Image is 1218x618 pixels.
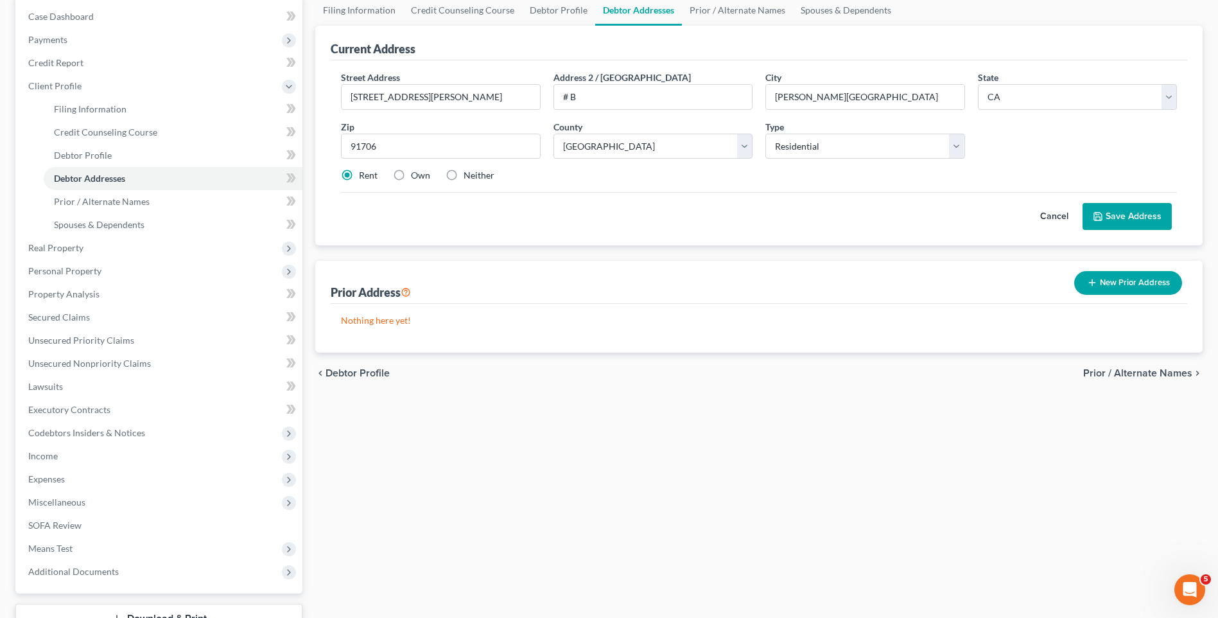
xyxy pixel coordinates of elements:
[28,57,83,68] span: Credit Report
[1026,204,1083,229] button: Cancel
[464,169,494,182] label: Neither
[44,167,302,190] a: Debtor Addresses
[44,98,302,121] a: Filing Information
[28,265,101,276] span: Personal Property
[554,85,752,109] input: --
[54,103,126,114] span: Filing Information
[359,169,378,182] label: Rent
[411,169,430,182] label: Own
[765,72,781,83] span: City
[765,120,784,134] label: Type
[18,375,302,398] a: Lawsuits
[331,285,411,300] div: Prior Address
[1074,271,1182,295] button: New Prior Address
[341,314,1177,327] p: Nothing here yet!
[341,72,400,83] span: Street Address
[18,283,302,306] a: Property Analysis
[44,190,302,213] a: Prior / Alternate Names
[18,5,302,28] a: Case Dashboard
[1083,368,1192,378] span: Prior / Alternate Names
[1192,368,1203,378] i: chevron_right
[553,121,582,132] span: County
[44,144,302,167] a: Debtor Profile
[54,127,157,137] span: Credit Counseling Course
[553,71,691,84] label: Address 2 / [GEOGRAPHIC_DATA]
[18,306,302,329] a: Secured Claims
[331,41,415,57] div: Current Address
[1083,203,1172,230] button: Save Address
[315,368,326,378] i: chevron_left
[28,520,82,531] span: SOFA Review
[54,196,150,207] span: Prior / Alternate Names
[18,51,302,75] a: Credit Report
[18,398,302,421] a: Executory Contracts
[28,473,65,484] span: Expenses
[18,514,302,537] a: SOFA Review
[1174,574,1205,605] iframe: Intercom live chat
[18,352,302,375] a: Unsecured Nonpriority Claims
[28,427,145,438] span: Codebtors Insiders & Notices
[54,173,125,184] span: Debtor Addresses
[315,368,390,378] button: chevron_left Debtor Profile
[326,368,390,378] span: Debtor Profile
[28,543,73,554] span: Means Test
[1201,574,1211,585] span: 5
[978,72,998,83] span: State
[28,288,100,299] span: Property Analysis
[44,121,302,144] a: Credit Counseling Course
[54,219,144,230] span: Spouses & Dependents
[28,497,85,508] span: Miscellaneous
[28,450,58,461] span: Income
[341,121,354,132] span: Zip
[28,312,90,322] span: Secured Claims
[341,134,540,159] input: XXXXX
[766,85,964,109] input: Enter city...
[28,381,63,392] span: Lawsuits
[28,335,134,346] span: Unsecured Priority Claims
[28,404,110,415] span: Executory Contracts
[28,566,119,577] span: Additional Documents
[28,80,82,91] span: Client Profile
[44,213,302,236] a: Spouses & Dependents
[28,11,94,22] span: Case Dashboard
[1083,368,1203,378] button: Prior / Alternate Names chevron_right
[28,358,151,369] span: Unsecured Nonpriority Claims
[28,242,83,253] span: Real Property
[342,85,539,109] input: Enter street address
[28,34,67,45] span: Payments
[54,150,112,161] span: Debtor Profile
[18,329,302,352] a: Unsecured Priority Claims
